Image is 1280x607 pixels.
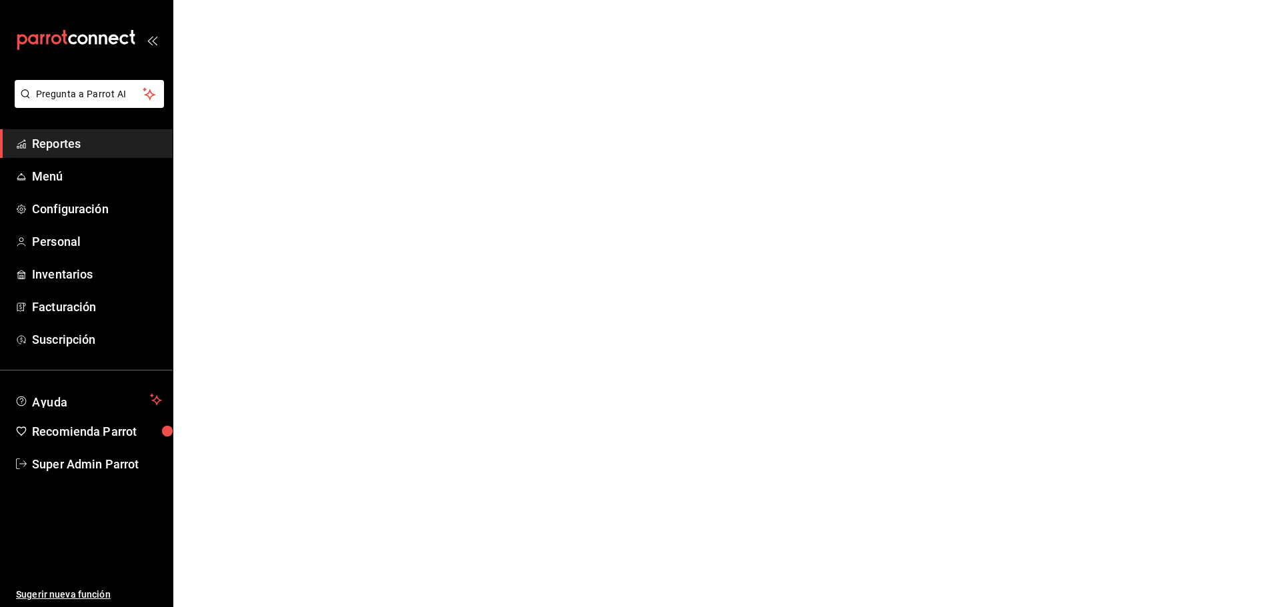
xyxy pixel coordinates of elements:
span: Menú [32,167,162,185]
span: Ayuda [32,392,145,408]
span: Sugerir nueva función [16,588,162,602]
a: Pregunta a Parrot AI [9,97,164,111]
span: Facturación [32,298,162,316]
span: Pregunta a Parrot AI [36,87,143,101]
span: Super Admin Parrot [32,455,162,473]
span: Suscripción [32,330,162,348]
span: Personal [32,233,162,251]
span: Inventarios [32,265,162,283]
button: Pregunta a Parrot AI [15,80,164,108]
span: Recomienda Parrot [32,422,162,440]
span: Configuración [32,200,162,218]
button: open_drawer_menu [147,35,157,45]
span: Reportes [32,135,162,153]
